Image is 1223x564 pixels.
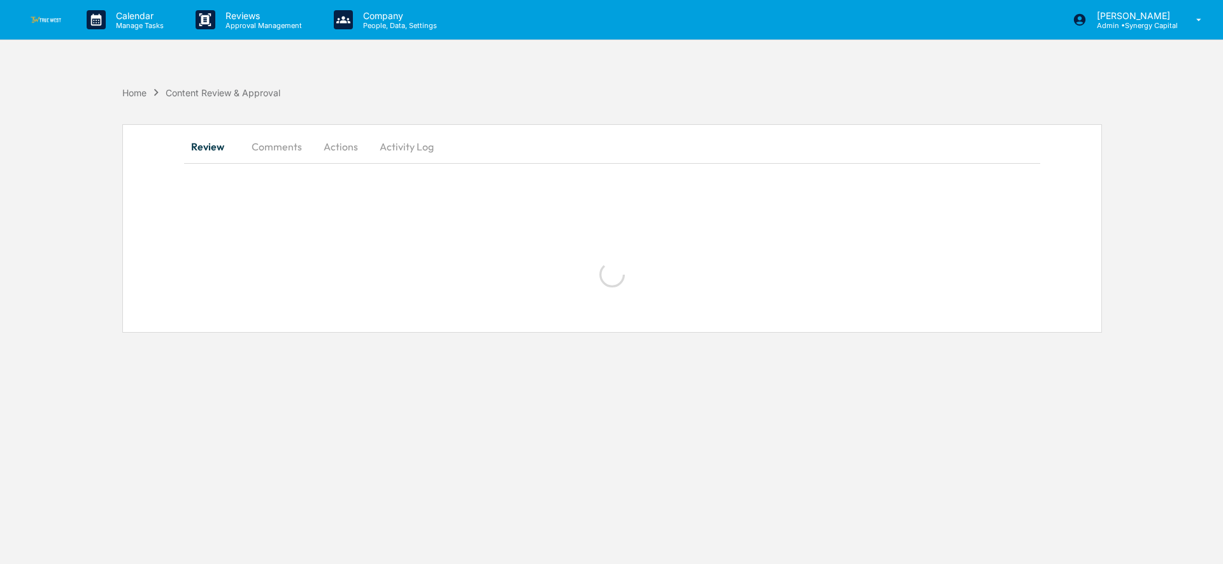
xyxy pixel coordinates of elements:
p: Reviews [215,10,308,21]
button: Actions [312,131,369,162]
div: Home [122,87,147,98]
img: logo [31,17,61,22]
button: Comments [241,131,312,162]
button: Activity Log [369,131,444,162]
p: Calendar [106,10,170,21]
p: People, Data, Settings [353,21,443,30]
div: Content Review & Approval [166,87,280,98]
p: Approval Management [215,21,308,30]
p: Company [353,10,443,21]
p: [PERSON_NAME] [1087,10,1178,21]
p: Admin • Synergy Capital [1087,21,1178,30]
div: secondary tabs example [184,131,1040,162]
button: Review [184,131,241,162]
p: Manage Tasks [106,21,170,30]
